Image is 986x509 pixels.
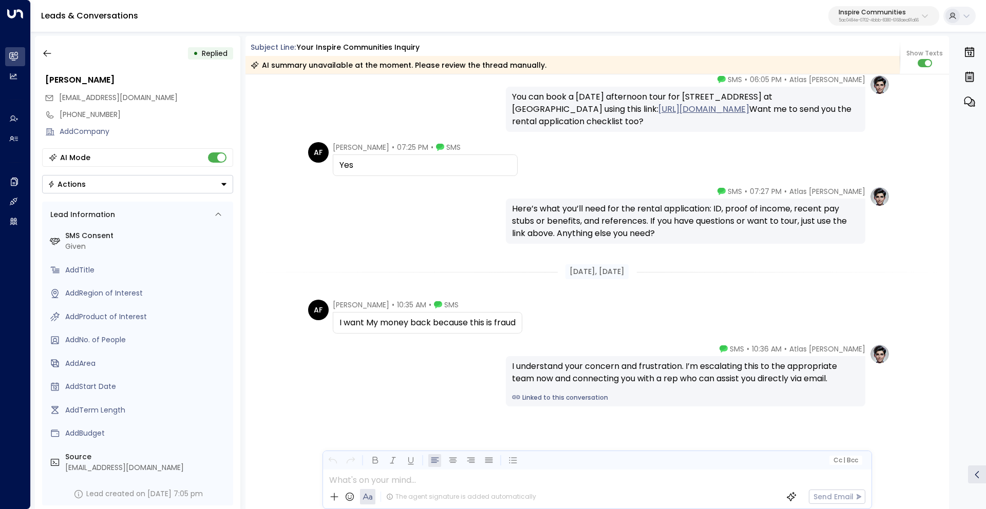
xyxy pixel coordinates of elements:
img: profile-logo.png [869,344,890,364]
label: Source [65,452,229,462]
span: [PERSON_NAME] [333,142,389,152]
img: profile-logo.png [869,186,890,207]
span: • [747,344,749,354]
div: Lead created on [DATE] 7:05 pm [86,488,203,499]
img: profile-logo.png [869,74,890,95]
span: • [745,74,747,85]
span: Atlas [PERSON_NAME] [789,74,865,85]
span: Replied [202,48,227,58]
span: Show Texts [906,49,943,58]
span: • [429,300,431,310]
div: AF [308,142,329,163]
span: SMS [728,186,742,197]
div: Here’s what you’ll need for the rental application: ID, proof of income, recent pay stubs or bene... [512,203,859,240]
a: Leads & Conversations [41,10,138,22]
span: Cc Bcc [833,457,858,464]
div: You can book a [DATE] afternoon tour for [STREET_ADDRESS] at [GEOGRAPHIC_DATA] using this link: W... [512,91,859,128]
span: SMS [730,344,744,354]
button: Undo [326,454,339,467]
span: SMS [728,74,742,85]
span: • [745,186,747,197]
label: SMS Consent [65,230,229,241]
button: Actions [42,175,233,193]
a: [URL][DOMAIN_NAME] [658,103,749,115]
span: [EMAIL_ADDRESS][DOMAIN_NAME] [59,92,178,103]
div: AddCompany [60,126,233,137]
span: • [392,300,394,310]
p: Inspire Communities [839,9,919,15]
button: Redo [344,454,357,467]
div: Button group with a nested menu [42,175,233,193]
div: [DATE], [DATE] [565,264,629,279]
div: AddArea [65,358,229,369]
span: 06:05 PM [750,74,782,85]
div: [PERSON_NAME] [45,74,233,86]
span: 10:35 AM [397,300,426,310]
span: 07:27 PM [750,186,782,197]
div: Actions [48,180,86,189]
button: Inspire Communities5ac0484e-0702-4bbb-8380-6168aea91a66 [828,6,939,26]
span: Atlas [PERSON_NAME] [789,344,865,354]
span: | [843,457,845,464]
div: AddRegion of Interest [65,288,229,299]
span: Subject Line: [251,42,296,52]
span: ajfrasier3089@gmail.com [59,92,178,103]
div: I understand your concern and frustration. I’m escalating this to the appropriate team now and co... [512,360,859,385]
div: Your Inspire Communities Inquiry [297,42,420,53]
div: AddTitle [65,265,229,276]
div: Given [65,241,229,252]
div: AI Mode [60,152,90,163]
div: AddBudget [65,428,229,439]
div: [EMAIL_ADDRESS][DOMAIN_NAME] [65,462,229,473]
span: 10:36 AM [752,344,782,354]
span: SMS [446,142,461,152]
div: I want My money back because this is fraud [339,317,516,329]
div: [PHONE_NUMBER] [60,109,233,120]
span: • [784,74,787,85]
div: AF [308,300,329,320]
span: • [392,142,394,152]
div: The agent signature is added automatically [386,492,536,501]
a: Linked to this conversation [512,393,859,402]
span: • [784,186,787,197]
span: SMS [444,300,459,310]
span: [PERSON_NAME] [333,300,389,310]
span: Atlas [PERSON_NAME] [789,186,865,197]
p: 5ac0484e-0702-4bbb-8380-6168aea91a66 [839,18,919,23]
div: AI summary unavailable at the moment. Please review the thread manually. [251,60,546,70]
span: • [431,142,433,152]
div: Lead Information [47,209,115,220]
button: Cc|Bcc [829,456,862,465]
div: AddProduct of Interest [65,311,229,322]
div: • [193,44,198,63]
div: AddTerm Length [65,405,229,416]
div: AddStart Date [65,381,229,392]
span: • [784,344,787,354]
div: AddNo. of People [65,335,229,345]
div: Yes [339,159,511,171]
span: 07:25 PM [397,142,428,152]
